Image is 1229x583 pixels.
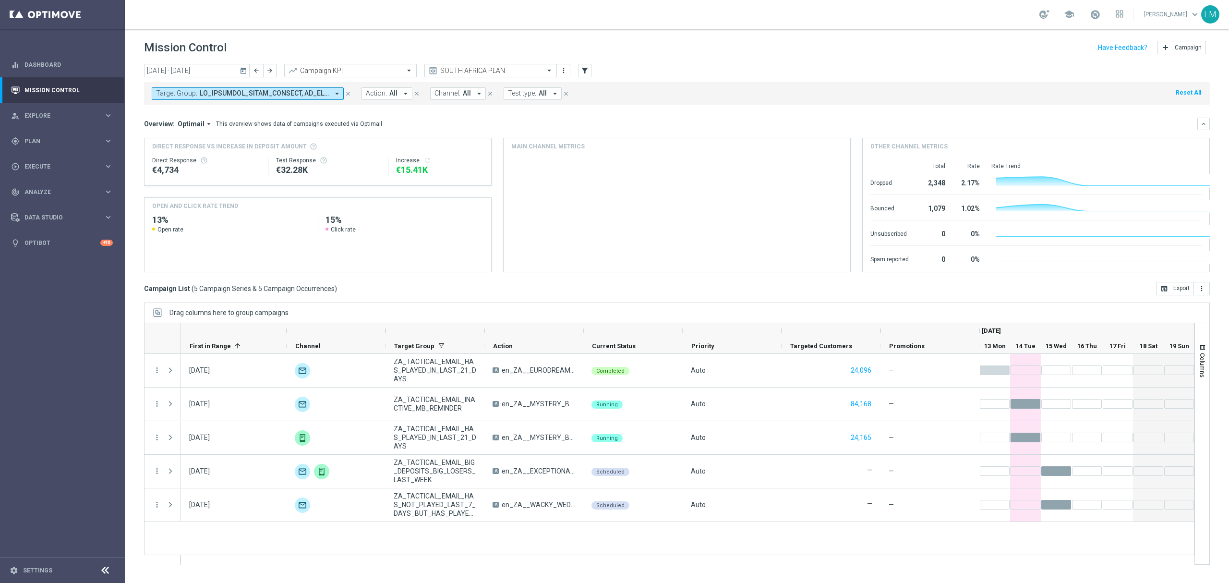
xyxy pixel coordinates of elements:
i: play_circle_outline [11,162,20,171]
span: Drag columns here to group campaigns [169,309,289,316]
span: Campaign [1175,44,1202,51]
button: Test type: All arrow_drop_down [504,87,562,100]
div: Rate [957,162,980,170]
span: Channel: [434,89,460,97]
span: Optimail [178,120,205,128]
a: [PERSON_NAME]keyboard_arrow_down [1143,7,1201,22]
span: LO_IPSUMDOL_SITAM_CONSECT, AD_ELITSEDD_EIUSM_TEMPORI_UTLABOREE_DOLOR 1_MAGN_ALIQ, EN_ADMINIMV_QUI... [200,89,329,97]
div: 2,348 [920,174,945,190]
div: 0 [920,225,945,241]
span: ZA_TACTICAL_EMAIL_INACTIVE_MB_REMINDER [394,395,476,413]
span: ZA_TACTICAL_EMAIL_BIG_DEPOSITS_BIG_LOSERS_LAST_WEEK [394,458,476,484]
button: close [562,88,570,99]
ng-select: Campaign KPI [284,64,417,77]
span: First in Range [190,342,231,350]
i: arrow_back [253,67,260,74]
span: Auto [691,400,706,408]
button: arrow_forward [263,64,277,77]
span: Click rate [331,226,356,233]
button: Channel: All arrow_drop_down [430,87,486,100]
i: arrow_drop_down [333,89,341,98]
div: 1.02% [957,200,980,215]
button: 84,168 [850,398,872,410]
div: Spam reported [870,251,909,266]
span: ( [192,284,194,293]
div: 14 Oct 2025, Tuesday [189,433,210,442]
label: — [867,466,872,474]
a: Dashboard [24,52,113,77]
i: preview [428,66,438,75]
button: add Campaign [1157,41,1206,54]
colored-tag: Scheduled [591,467,629,476]
i: arrow_drop_down [401,89,410,98]
i: more_vert [153,500,161,509]
span: Target Group [394,342,434,350]
div: Optibot [11,230,113,255]
div: equalizer Dashboard [11,61,113,69]
span: 19 Sun [1169,342,1189,350]
button: more_vert [559,65,568,76]
i: more_vert [1198,285,1205,292]
span: keyboard_arrow_down [1190,9,1200,20]
button: more_vert [153,433,161,442]
div: person_search Explore keyboard_arrow_right [11,112,113,120]
h1: Mission Control [144,41,227,55]
img: Optimail [295,498,310,513]
div: 0% [957,251,980,266]
i: keyboard_arrow_right [104,213,113,222]
div: Execute [11,162,104,171]
div: Press SPACE to select this row. [181,354,1194,388]
input: Select date range [144,64,250,77]
i: lightbulb [11,239,20,247]
span: Priority [691,342,714,350]
div: lightbulb Optibot +10 [11,239,113,247]
span: All [389,89,398,97]
a: Mission Control [24,77,113,103]
i: more_vert [560,67,567,74]
span: Channel [295,342,321,350]
i: keyboard_arrow_right [104,111,113,120]
i: open_in_browser [1160,285,1168,292]
div: Optimail [295,464,310,479]
span: Data Studio [24,215,104,220]
i: settings [10,566,18,575]
div: Press SPACE to select this row. [145,421,181,455]
i: trending_up [288,66,298,75]
span: Direct Response VS Increase In Deposit Amount [152,142,307,151]
span: 17 Fri [1109,342,1126,350]
span: A [493,367,499,373]
i: keyboard_arrow_right [104,136,113,146]
span: — [889,500,894,509]
div: Embedded Messaging [295,430,310,446]
h2: 15% [325,214,483,226]
span: en_ZA__WACKY_WEDNESDAY_OCTOBER25_REMINDER2__ALL_EMA_TAC_LT [502,500,575,509]
button: more_vert [153,467,161,475]
button: Data Studio keyboard_arrow_right [11,214,113,221]
colored-tag: Running [591,433,623,442]
h4: Other channel metrics [870,142,948,151]
button: gps_fixed Plan keyboard_arrow_right [11,137,113,145]
div: €32,279 [276,164,380,176]
div: LM [1201,5,1219,24]
button: more_vert [153,366,161,375]
span: Running [596,401,618,408]
button: refresh [423,157,431,164]
div: Unsubscribed [870,225,909,241]
span: Scheduled [596,469,625,475]
span: Test type: [508,89,536,97]
div: 14 Oct 2025, Tuesday [189,400,210,408]
div: Press SPACE to select this row. [181,455,1194,488]
span: Scheduled [596,502,625,509]
i: arrow_drop_down [551,89,559,98]
div: Press SPACE to select this row. [145,488,181,522]
button: more_vert [153,400,161,408]
label: — [867,499,872,508]
span: [DATE] [982,327,1001,334]
div: Rate Trend [991,162,1202,170]
div: Press SPACE to select this row. [145,388,181,421]
button: Reset All [1175,87,1202,98]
